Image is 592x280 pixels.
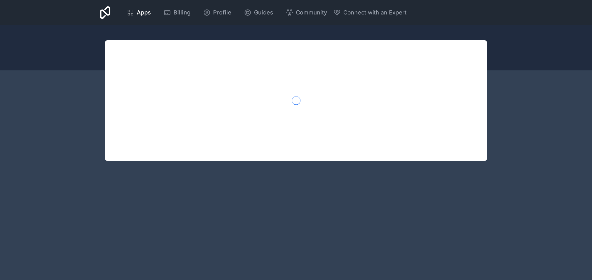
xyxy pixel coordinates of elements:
[174,8,191,17] span: Billing
[239,6,278,19] a: Guides
[296,8,327,17] span: Community
[333,8,407,17] button: Connect with an Expert
[281,6,332,19] a: Community
[137,8,151,17] span: Apps
[343,8,407,17] span: Connect with an Expert
[122,6,156,19] a: Apps
[158,6,196,19] a: Billing
[254,8,273,17] span: Guides
[198,6,236,19] a: Profile
[213,8,231,17] span: Profile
